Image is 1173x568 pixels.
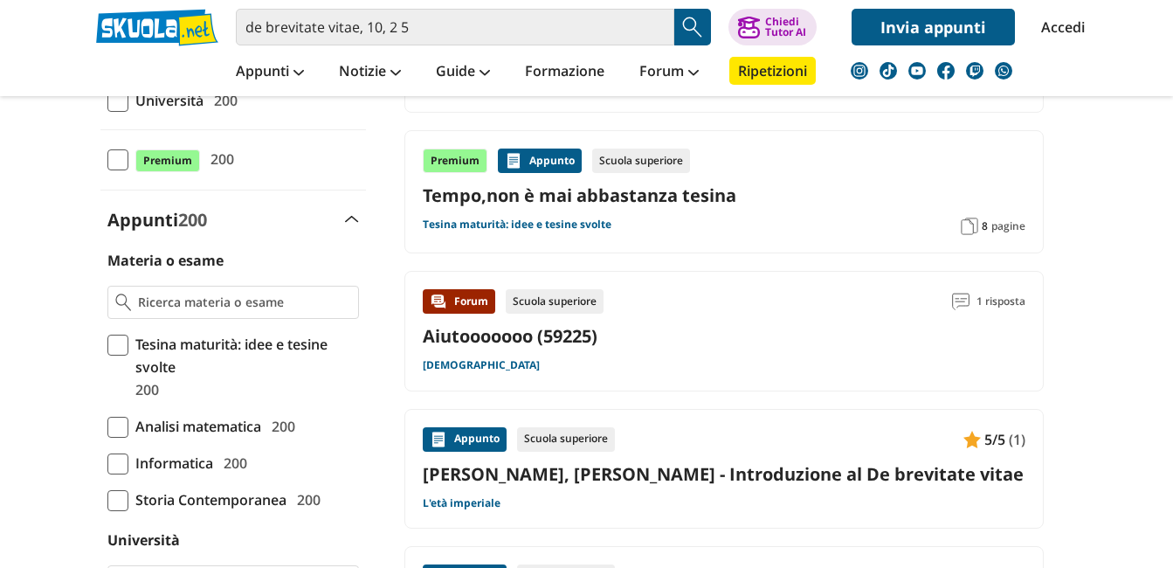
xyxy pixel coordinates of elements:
[498,149,582,173] div: Appunto
[937,62,955,80] img: facebook
[963,431,981,448] img: Appunti contenuto
[128,333,359,378] span: Tesina maturità: idee e tesine svolte
[335,57,405,88] a: Notizie
[430,293,447,310] img: Forum contenuto
[991,219,1025,233] span: pagine
[521,57,609,88] a: Formazione
[423,462,1025,486] a: [PERSON_NAME], [PERSON_NAME] - Introduzione al De brevitate vitae
[115,294,132,311] img: Ricerca materia o esame
[236,9,674,45] input: Cerca appunti, riassunti o versioni
[204,148,234,170] span: 200
[729,57,816,85] a: Ripetizioni
[635,57,703,88] a: Forum
[431,57,494,88] a: Guide
[138,294,350,311] input: Ricerca materia o esame
[765,17,806,38] div: Chiedi Tutor AI
[680,14,706,40] img: Cerca appunti, riassunti o versioni
[1041,9,1078,45] a: Accedi
[107,530,180,550] label: Università
[982,219,988,233] span: 8
[952,293,969,310] img: Commenti lettura
[908,62,926,80] img: youtube
[1009,428,1025,451] span: (1)
[505,152,522,170] img: Appunti contenuto
[423,218,611,232] a: Tesina maturità: idee e tesine svolte
[128,415,261,438] span: Analisi matematica
[217,452,247,474] span: 200
[966,62,983,80] img: twitch
[128,452,213,474] span: Informatica
[207,89,238,112] span: 200
[178,208,207,232] span: 200
[976,289,1025,314] span: 1 risposta
[128,89,204,112] span: Università
[423,427,507,452] div: Appunto
[880,62,897,80] img: tiktok
[851,62,868,80] img: instagram
[728,9,817,45] button: ChiediTutor AI
[517,427,615,452] div: Scuola superiore
[135,149,200,172] span: Premium
[423,358,540,372] a: [DEMOGRAPHIC_DATA]
[290,488,321,511] span: 200
[423,324,597,348] a: Aiutooooooo (59225)
[674,9,711,45] button: Search Button
[265,415,295,438] span: 200
[107,251,224,270] label: Materia o esame
[995,62,1012,80] img: WhatsApp
[128,378,159,401] span: 200
[423,289,495,314] div: Forum
[345,216,359,223] img: Apri e chiudi sezione
[506,289,604,314] div: Scuola superiore
[984,428,1005,451] span: 5/5
[423,496,500,510] a: L'età imperiale
[423,149,487,173] div: Premium
[592,149,690,173] div: Scuola superiore
[231,57,308,88] a: Appunti
[107,208,207,232] label: Appunti
[423,184,1025,207] a: Tempo,non è mai abbastanza tesina
[852,9,1015,45] a: Invia appunti
[128,488,286,511] span: Storia Contemporanea
[430,431,447,448] img: Appunti contenuto
[961,218,978,235] img: Pagine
